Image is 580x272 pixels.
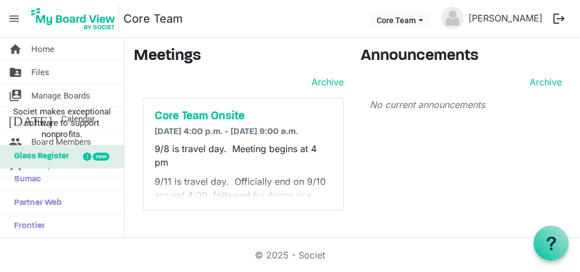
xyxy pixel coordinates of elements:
h3: Announcements [361,47,571,66]
span: Manage Boards [31,84,90,107]
span: Glass Register [8,145,69,168]
p: 9/11 is travel day. Officially end on 9/10 around 4:00, followed by dinner in a local restaurant. [155,175,332,215]
span: Files [31,61,49,84]
h6: [DATE] 4:00 p.m. - [DATE] 9:00 a.m. [155,127,332,137]
div: new [93,153,109,161]
p: 9/8 is travel day. Meeting begins at 4 pm [155,142,332,169]
span: home [8,38,22,61]
a: Archive [525,75,562,89]
a: Core Team Onsite [155,110,332,123]
span: folder_shared [8,61,22,84]
span: Partner Web [8,192,62,214]
h3: Meetings [134,47,344,66]
button: Core Team dropdownbutton [369,12,430,28]
a: © 2025 - Societ [255,249,325,261]
a: [PERSON_NAME] [464,7,547,29]
img: no-profile-picture.svg [441,7,464,29]
button: logout [547,7,571,31]
p: No current announcements [370,98,562,111]
span: Frontier [8,215,45,238]
a: Archive [307,75,344,89]
span: Societ makes exceptional software to support nonprofits. [5,106,119,140]
span: Sumac [8,169,41,191]
a: My Board View Logo [28,5,123,33]
img: My Board View Logo [28,5,119,33]
span: menu [3,8,25,29]
span: switch_account [8,84,22,107]
span: Home [31,38,54,61]
a: Core Team [123,7,183,30]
